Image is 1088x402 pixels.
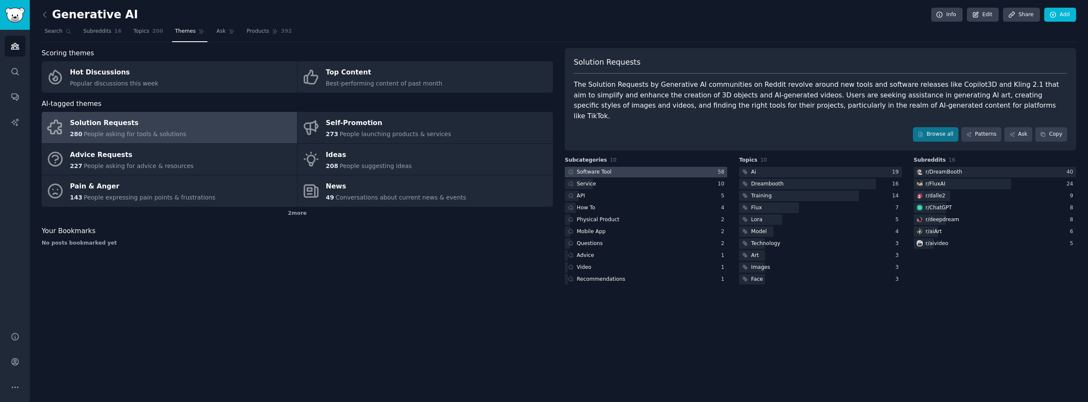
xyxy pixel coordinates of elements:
a: Images3 [739,262,901,273]
div: Pain & Anger [70,180,215,194]
a: Software Tool58 [565,167,727,177]
div: Top Content [326,66,442,80]
span: AI-tagged themes [42,99,102,109]
img: aivideo [917,240,923,246]
div: Hot Discussions [70,66,159,80]
a: Search [42,25,74,42]
div: Questions [577,240,603,248]
button: Copy [1035,127,1067,142]
div: 2 [721,240,728,248]
div: 2 [721,228,728,236]
a: Hot DiscussionsPopular discussions this week [42,61,297,93]
a: Lora5 [739,214,901,225]
span: 16 [114,28,122,35]
div: r/ DreamBooth [926,168,962,176]
div: 7 [895,204,902,212]
div: Physical Product [577,216,619,224]
a: Edit [967,8,999,22]
div: Images [751,264,770,271]
div: Face [751,276,763,283]
div: Technology [751,240,780,248]
h2: Generative AI [42,8,138,22]
span: 280 [70,131,82,137]
img: deepdream [917,217,923,222]
div: Advice Requests [70,148,194,162]
span: People expressing pain points & frustrations [84,194,215,201]
div: 19 [892,168,902,176]
img: ChatGPT [917,205,923,211]
div: Advice [577,252,594,259]
span: Best-performing content of past month [326,80,442,87]
a: Patterns [961,127,1001,142]
div: 3 [895,276,902,283]
div: The Solution Requests by Generative AI communities on Reddit revolve around new tools and softwar... [574,80,1067,121]
div: r/ deepdream [926,216,959,224]
span: Subreddits [83,28,111,35]
div: 16 [892,180,902,188]
img: GummySearch logo [5,8,25,23]
a: dalle2r/dalle29 [914,191,1076,201]
span: People asking for tools & solutions [84,131,186,137]
a: Ideas208People suggesting ideas [297,144,553,175]
div: r/ aivideo [926,240,949,248]
a: Mobile App2 [565,226,727,237]
span: People suggesting ideas [340,163,412,169]
span: Subreddits [914,157,946,164]
div: 4 [721,204,728,212]
span: People asking for advice & resources [84,163,193,169]
div: News [326,180,466,194]
div: 10 [718,180,728,188]
a: Advice Requests227People asking for advice & resources [42,144,297,175]
span: Popular discussions this week [70,80,159,87]
span: 143 [70,194,82,201]
div: 1 [721,264,728,271]
div: 6 [1070,228,1076,236]
a: Service10 [565,179,727,189]
div: How To [577,204,595,212]
a: aiArtr/aiArt6 [914,226,1076,237]
a: aivideor/aivideo5 [914,238,1076,249]
div: r/ dalle2 [926,192,946,200]
span: 227 [70,163,82,169]
span: 10 [760,157,767,163]
a: Products392 [244,25,295,42]
img: DreamBooth [917,169,923,175]
div: Art [751,252,759,259]
a: Dreambooth16 [739,179,901,189]
div: r/ aiArt [926,228,942,236]
a: Flux7 [739,202,901,213]
a: Info [931,8,963,22]
div: Ideas [326,148,412,162]
div: Software Tool [577,168,612,176]
span: 273 [326,131,338,137]
div: Ai [751,168,756,176]
a: Video1 [565,262,727,273]
a: Training14 [739,191,901,201]
span: Subcategories [565,157,607,164]
div: 8 [1070,216,1076,224]
div: 1 [721,252,728,259]
a: Top ContentBest-performing content of past month [297,61,553,93]
div: Video [577,264,591,271]
div: 4 [895,228,902,236]
div: Model [751,228,767,236]
span: Solution Requests [574,57,640,68]
div: 8 [1070,204,1076,212]
span: 200 [152,28,163,35]
span: Conversations about current news & events [335,194,466,201]
span: Topics [133,28,149,35]
div: 14 [892,192,902,200]
div: Self-Promotion [326,117,451,130]
a: Model4 [739,226,901,237]
span: Ask [216,28,226,35]
a: Solution Requests280People asking for tools & solutions [42,112,297,143]
div: 40 [1066,168,1076,176]
span: 208 [326,163,338,169]
a: Physical Product2 [565,214,727,225]
a: Technology3 [739,238,901,249]
div: Mobile App [577,228,606,236]
div: 2 [721,216,728,224]
div: 9 [1070,192,1076,200]
span: Search [45,28,62,35]
span: Your Bookmarks [42,226,96,237]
